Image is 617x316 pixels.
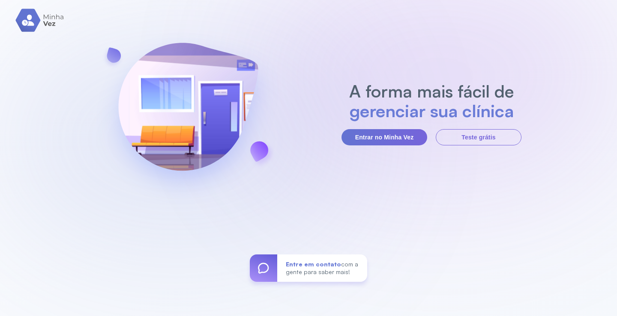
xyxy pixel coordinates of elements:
[96,20,281,206] img: banner-login.svg
[345,81,518,101] h2: A forma mais fácil de
[15,9,65,32] img: logo.svg
[250,254,367,282] a: Entre em contatocom a gente para saber mais!
[436,129,521,145] button: Teste grátis
[345,101,518,121] h2: gerenciar sua clínica
[341,129,427,145] button: Entrar no Minha Vez
[286,260,341,268] span: Entre em contato
[277,254,367,282] div: com a gente para saber mais!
